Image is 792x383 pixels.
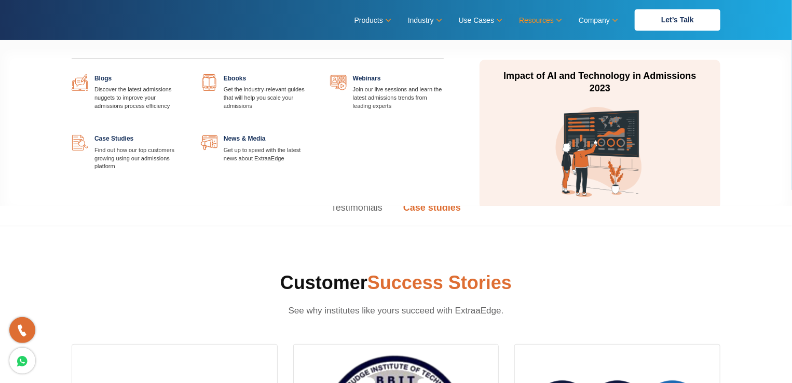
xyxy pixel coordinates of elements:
a: Use Cases [459,13,501,28]
a: Let’s Talk [635,9,720,31]
p: See why institutes like yours succeed with ExtraaEdge. [263,303,530,318]
span: Success Stories [367,272,512,293]
a: Resources [519,13,561,28]
h2: Customer [72,270,720,295]
a: Products [354,13,390,28]
a: Company [579,13,617,28]
p: Impact of AI and Technology in Admissions 2023 [502,70,698,95]
a: Industry [408,13,441,28]
a: Testimonials [321,190,393,226]
a: Case studies [393,190,471,226]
